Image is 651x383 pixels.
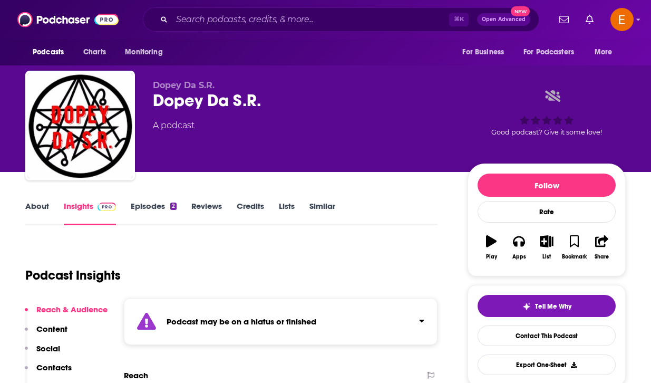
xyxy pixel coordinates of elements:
button: open menu [517,42,589,62]
a: Similar [309,201,335,225]
span: For Business [462,45,504,60]
button: Open AdvancedNew [477,13,530,26]
button: Social [25,343,60,363]
span: Tell Me Why [535,302,571,311]
button: Show profile menu [610,8,634,31]
button: open menu [455,42,517,62]
span: New [511,6,530,16]
button: Export One-Sheet [478,355,616,375]
span: Open Advanced [482,17,526,22]
a: Lists [279,201,295,225]
a: About [25,201,49,225]
strong: Podcast may be on a hiatus or finished [167,317,316,327]
p: Content [36,324,67,334]
a: Contact This Podcast [478,325,616,346]
span: ⌘ K [449,13,469,26]
a: Credits [237,201,264,225]
button: Play [478,228,505,266]
p: Reach & Audience [36,304,108,314]
div: Play [486,254,497,260]
img: Podchaser Pro [98,203,116,211]
div: Rate [478,201,616,223]
span: Dopey Da S.R. [153,80,215,90]
span: Logged in as emilymorris [610,8,634,31]
div: Search podcasts, credits, & more... [143,7,539,32]
img: Dopey Da S.R. [27,73,133,178]
div: Apps [512,254,526,260]
button: Content [25,324,67,343]
a: Episodes2 [131,201,177,225]
p: Social [36,343,60,353]
button: Reach & Audience [25,304,108,324]
button: Bookmark [560,228,588,266]
h1: Podcast Insights [25,267,121,283]
button: open menu [25,42,77,62]
img: User Profile [610,8,634,31]
div: List [542,254,551,260]
span: Charts [83,45,106,60]
a: Charts [76,42,112,62]
input: Search podcasts, credits, & more... [172,11,449,28]
img: Podchaser - Follow, Share and Rate Podcasts [17,9,119,30]
button: open menu [587,42,626,62]
button: open menu [118,42,176,62]
p: Contacts [36,362,72,372]
a: InsightsPodchaser Pro [64,201,116,225]
span: More [595,45,613,60]
div: A podcast [153,119,195,132]
a: Reviews [191,201,222,225]
button: Contacts [25,362,72,382]
span: Podcasts [33,45,64,60]
span: Good podcast? Give it some love! [491,128,602,136]
div: 2 [170,203,177,210]
div: Good podcast? Give it some love! [468,80,626,146]
button: Follow [478,174,616,197]
button: Share [588,228,616,266]
img: tell me why sparkle [522,302,531,311]
div: Bookmark [562,254,587,260]
section: Click to expand status details [124,298,438,345]
button: tell me why sparkleTell Me Why [478,295,616,317]
div: Share [595,254,609,260]
span: For Podcasters [523,45,574,60]
button: Apps [505,228,532,266]
button: List [533,228,560,266]
a: Show notifications dropdown [581,11,598,28]
a: Show notifications dropdown [555,11,573,28]
span: Monitoring [125,45,162,60]
h2: Reach [124,370,148,380]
